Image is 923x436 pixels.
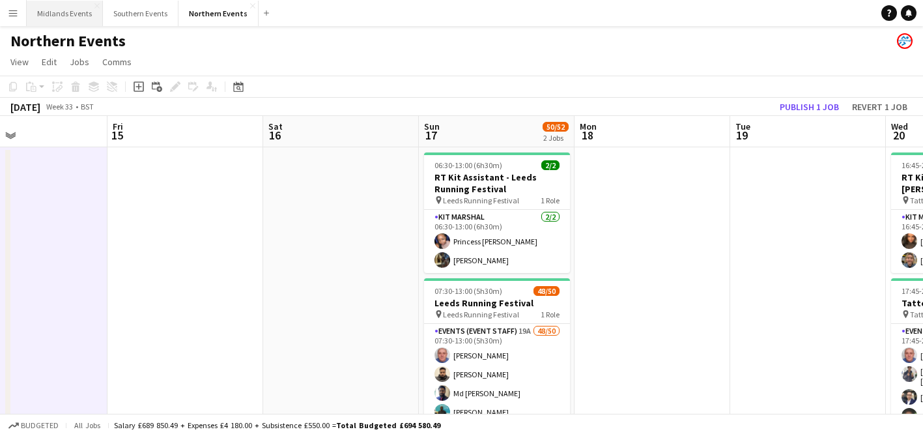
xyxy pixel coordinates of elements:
div: [DATE] [10,100,40,113]
app-job-card: 06:30-13:00 (6h30m)2/2RT Kit Assistant - Leeds Running Festival Leeds Running Festival1 RoleKit M... [424,153,570,273]
span: Fri [113,121,123,132]
span: Sun [424,121,440,132]
span: 1 Role [541,196,560,205]
span: Leeds Running Festival [443,196,519,205]
button: Publish 1 job [774,98,844,115]
a: Edit [36,53,62,70]
span: View [10,56,29,68]
span: Tue [735,121,750,132]
button: Midlands Events [27,1,103,26]
button: Revert 1 job [847,98,913,115]
button: Southern Events [103,1,178,26]
span: 1 Role [541,310,560,319]
div: BST [81,102,94,111]
button: Budgeted [7,418,61,433]
span: 15 [111,128,123,143]
app-user-avatar: RunThrough Events [897,33,913,49]
div: Salary £689 850.49 + Expenses £4 180.00 + Subsistence £550.00 = [114,420,440,430]
span: 2/2 [541,160,560,170]
span: Comms [102,56,132,68]
span: Edit [42,56,57,68]
span: 20 [889,128,908,143]
a: View [5,53,34,70]
h3: RT Kit Assistant - Leeds Running Festival [424,171,570,195]
div: 2 Jobs [543,133,568,143]
a: Jobs [64,53,94,70]
button: Northern Events [178,1,259,26]
span: Total Budgeted £694 580.49 [336,420,440,430]
span: Budgeted [21,421,59,430]
span: 17 [422,128,440,143]
span: 50/52 [543,122,569,132]
app-card-role: Kit Marshal2/206:30-13:00 (6h30m)Princess [PERSON_NAME][PERSON_NAME] [424,210,570,273]
span: Sat [268,121,283,132]
span: 16 [266,128,283,143]
a: Comms [97,53,137,70]
h1: Northern Events [10,31,126,51]
span: 19 [733,128,750,143]
span: 18 [578,128,597,143]
span: Wed [891,121,908,132]
span: Leeds Running Festival [443,310,519,319]
span: 06:30-13:00 (6h30m) [434,160,502,170]
span: Jobs [70,56,89,68]
span: All jobs [72,420,103,430]
h3: Leeds Running Festival [424,297,570,309]
span: 07:30-13:00 (5h30m) [434,286,502,296]
span: Mon [580,121,597,132]
span: Week 33 [43,102,76,111]
span: 48/50 [533,286,560,296]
